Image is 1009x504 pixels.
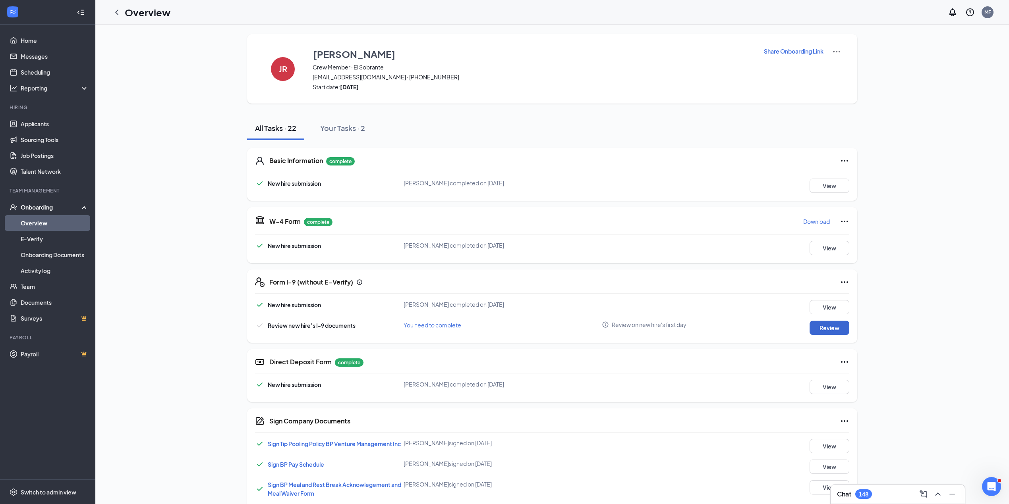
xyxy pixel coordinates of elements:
[840,416,849,426] svg: Ellipses
[404,439,602,447] div: [PERSON_NAME] signed on [DATE]
[404,321,461,329] span: You need to complete
[269,358,332,366] h5: Direct Deposit Form
[946,488,959,500] button: Minimize
[268,440,401,447] a: Sign Tip Pooling Policy BP Venture Management Inc
[255,277,265,287] svg: FormI9EVerifyIcon
[10,104,87,111] div: Hiring
[255,215,265,225] svg: TaxGovernmentIcon
[404,242,504,249] span: [PERSON_NAME] completed on [DATE]
[255,380,265,389] svg: Checkmark
[21,263,89,279] a: Activity log
[803,215,830,228] button: Download
[269,278,353,287] h5: Form I-9 (without E-Verify)
[810,300,849,314] button: View
[840,217,849,226] svg: Ellipses
[810,480,849,494] button: View
[10,334,87,341] div: Payroll
[947,489,957,499] svg: Minimize
[269,217,301,226] h5: W-4 Form
[9,8,17,16] svg: WorkstreamLogo
[21,164,89,179] a: Talent Network
[21,488,76,496] div: Switch to admin view
[269,417,350,425] h5: Sign Company Documents
[10,84,17,92] svg: Analysis
[77,8,85,16] svg: Collapse
[764,47,824,56] button: Share Onboarding Link
[255,321,265,330] svg: Checkmark
[21,215,89,231] a: Overview
[602,321,609,328] svg: Info
[263,47,303,91] button: JR
[255,241,265,250] svg: Checkmark
[948,8,957,17] svg: Notifications
[21,346,89,362] a: PayrollCrown
[21,84,89,92] div: Reporting
[268,242,321,249] span: New hire submission
[984,9,991,15] div: MF
[268,381,321,388] span: New hire submission
[268,481,401,497] a: Sign BP Meal and Rest Break Acknowlegement and Meal Waiver Form
[335,358,363,367] p: complete
[255,156,265,165] svg: User
[932,488,944,500] button: ChevronUp
[764,47,823,55] p: Share Onboarding Link
[21,116,89,132] a: Applicants
[810,321,849,335] button: Review
[404,301,504,308] span: [PERSON_NAME] completed on [DATE]
[356,279,363,285] svg: Info
[320,123,365,133] div: Your Tasks · 2
[21,132,89,148] a: Sourcing Tools
[10,488,17,496] svg: Settings
[965,8,975,17] svg: QuestionInfo
[255,460,265,469] svg: Checkmark
[255,439,265,448] svg: Checkmark
[313,47,754,61] button: [PERSON_NAME]
[982,477,1001,496] iframe: Intercom live chat
[313,83,754,91] span: Start date:
[112,8,122,17] svg: ChevronLeft
[21,310,89,326] a: SurveysCrown
[313,73,754,81] span: [EMAIL_ADDRESS][DOMAIN_NAME] · [PHONE_NUMBER]
[21,247,89,263] a: Onboarding Documents
[255,179,265,188] svg: Checkmark
[10,187,87,194] div: Team Management
[268,461,324,468] a: Sign BP Pay Schedule
[268,322,356,329] span: Review new hire’s I-9 documents
[919,489,928,499] svg: ComposeMessage
[840,277,849,287] svg: Ellipses
[304,218,332,226] p: complete
[612,321,686,329] span: Review on new hire's first day
[255,357,265,367] svg: DirectDepositIcon
[859,491,868,498] div: 148
[10,203,17,211] svg: UserCheck
[917,488,930,500] button: ComposeMessage
[255,300,265,310] svg: Checkmark
[21,33,89,48] a: Home
[255,416,265,426] svg: CompanyDocumentIcon
[340,83,359,90] strong: [DATE]
[837,490,851,498] h3: Chat
[313,47,395,61] h3: [PERSON_NAME]
[810,380,849,394] button: View
[21,48,89,64] a: Messages
[268,180,321,187] span: New hire submission
[255,484,265,494] svg: Checkmark
[832,47,841,56] img: More Actions
[21,231,89,247] a: E-Verify
[21,203,82,211] div: Onboarding
[810,179,849,193] button: View
[313,63,754,71] span: Crew Member · El Sobrante
[840,156,849,165] svg: Ellipses
[125,6,170,19] h1: Overview
[404,381,504,388] span: [PERSON_NAME] completed on [DATE]
[21,294,89,310] a: Documents
[810,439,849,453] button: View
[810,460,849,474] button: View
[21,64,89,80] a: Scheduling
[810,241,849,255] button: View
[269,156,323,165] h5: Basic Information
[803,217,830,225] p: Download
